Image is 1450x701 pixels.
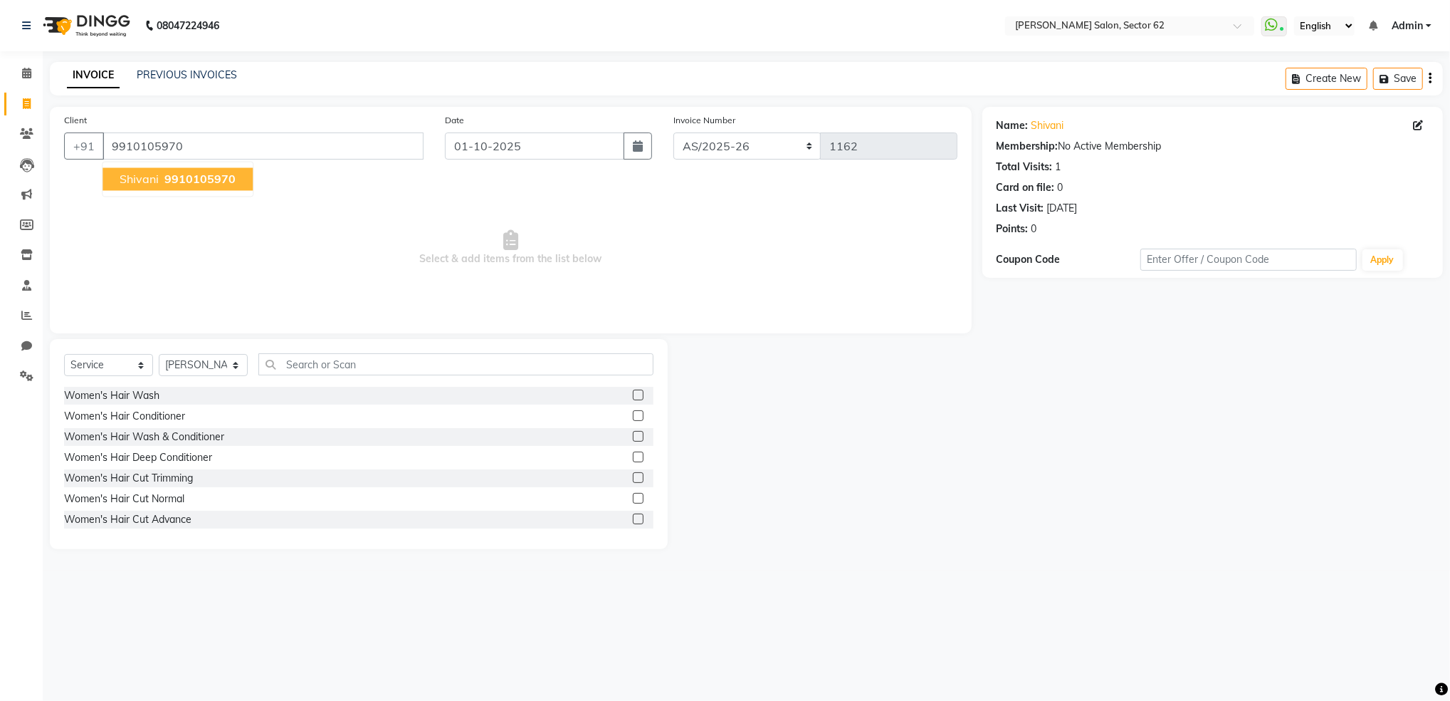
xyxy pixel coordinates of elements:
[64,430,224,445] div: Women's Hair Wash & Conditioner
[997,222,1029,237] div: Points:
[445,114,464,127] label: Date
[1140,249,1357,271] input: Enter Offer / Coupon Code
[64,133,104,160] button: +91
[157,6,219,46] b: 08047224946
[67,63,120,88] a: INVOICE
[673,114,735,127] label: Invoice Number
[103,133,424,160] input: Search by Name/Mobile/Email/Code
[64,512,191,527] div: Women's Hair Cut Advance
[997,252,1140,267] div: Coupon Code
[64,450,212,465] div: Women's Hair Deep Conditioner
[64,492,184,507] div: Women's Hair Cut Normal
[997,160,1053,175] div: Total Visits:
[64,409,185,424] div: Women's Hair Conditioner
[997,139,1429,154] div: No Active Membership
[1047,201,1078,216] div: [DATE]
[1058,180,1063,195] div: 0
[137,68,237,81] a: PREVIOUS INVOICES
[1286,68,1367,90] button: Create New
[1392,19,1423,33] span: Admin
[997,201,1044,216] div: Last Visit:
[258,353,653,375] input: Search or Scan
[1362,249,1403,271] button: Apply
[164,172,236,187] span: 9910105970
[64,177,957,319] span: Select & add items from the list below
[64,388,159,403] div: Women's Hair Wash
[64,471,193,486] div: Women's Hair Cut Trimming
[1056,160,1061,175] div: 1
[1373,68,1423,90] button: Save
[1031,222,1037,237] div: 0
[997,118,1029,133] div: Name:
[1031,118,1064,133] a: Shivani
[997,180,1055,195] div: Card on file:
[64,114,87,127] label: Client
[997,139,1058,154] div: Membership:
[120,172,159,187] span: Shivani
[36,6,134,46] img: logo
